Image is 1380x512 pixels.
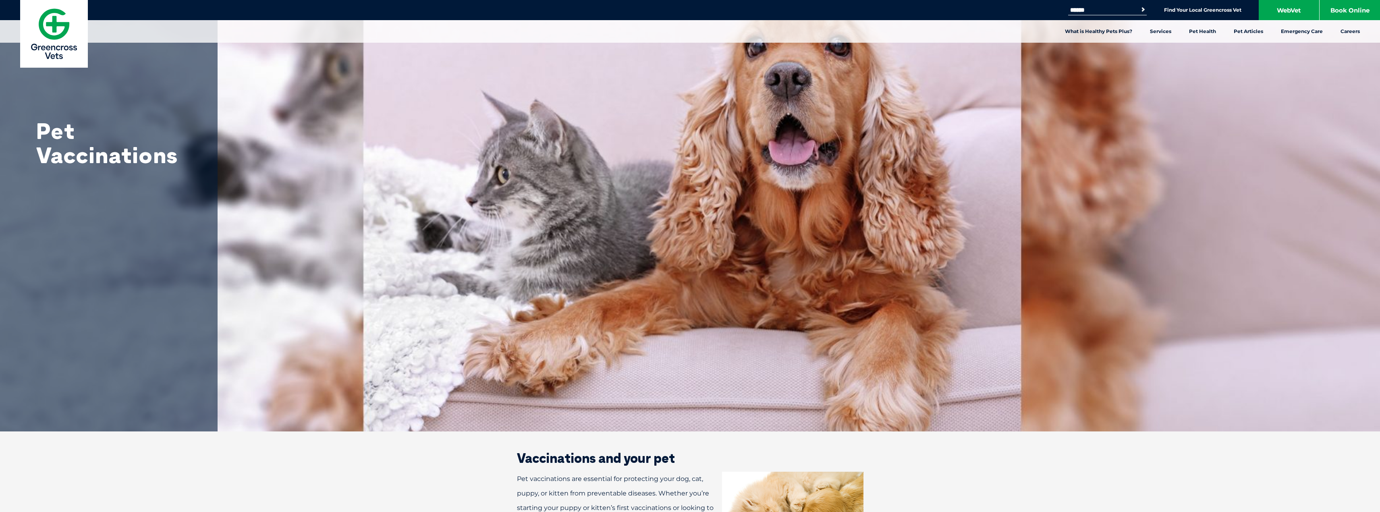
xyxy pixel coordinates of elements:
a: Pet Health [1180,20,1225,43]
a: What is Healthy Pets Plus? [1056,20,1141,43]
h1: Pet Vaccinations [36,119,197,167]
a: Find Your Local Greencross Vet [1164,7,1241,13]
a: Emergency Care [1272,20,1332,43]
a: Careers [1332,20,1369,43]
h2: Vaccinations and your pet [489,452,892,464]
a: Pet Articles [1225,20,1272,43]
a: Services [1141,20,1180,43]
button: Search [1139,6,1147,14]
